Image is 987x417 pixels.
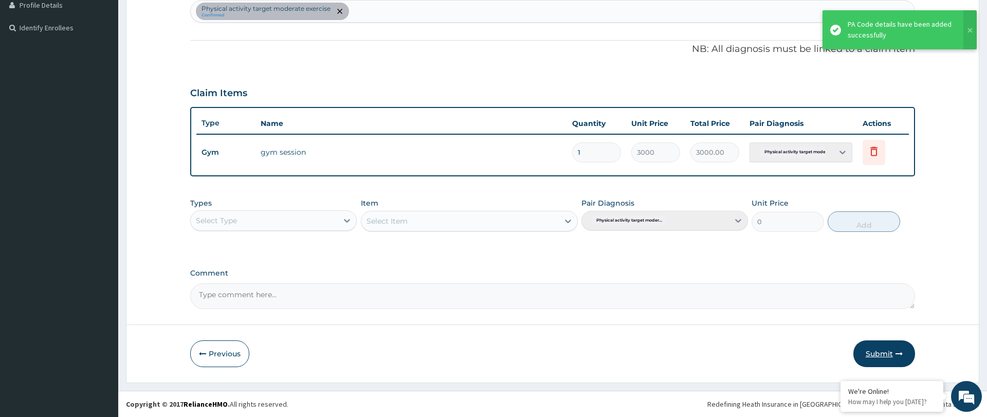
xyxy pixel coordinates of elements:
[361,198,378,208] label: Item
[581,198,634,208] label: Pair Diagnosis
[853,340,915,367] button: Submit
[53,58,173,71] div: Chat with us now
[857,113,909,134] th: Actions
[190,43,915,56] p: NB: All diagnosis must be linked to a claim item
[685,113,744,134] th: Total Price
[744,113,857,134] th: Pair Diagnosis
[19,51,42,77] img: d_794563401_company_1708531726252_794563401
[848,19,954,41] div: PA Code details have been added successfully
[184,400,228,409] a: RelianceHMO
[118,391,987,417] footer: All rights reserved.
[190,340,249,367] button: Previous
[126,400,230,409] strong: Copyright © 2017 .
[255,142,566,162] td: gym session
[848,387,936,396] div: We're Online!
[828,211,900,232] button: Add
[567,113,626,134] th: Quantity
[60,130,142,233] span: We're online!
[190,88,247,99] h3: Claim Items
[626,113,685,134] th: Unit Price
[707,399,979,409] div: Redefining Heath Insurance in [GEOGRAPHIC_DATA] using Telemedicine and Data Science!
[5,281,196,317] textarea: Type your message and hit 'Enter'
[196,143,255,162] td: Gym
[190,199,212,208] label: Types
[190,269,915,278] label: Comment
[169,5,193,30] div: Minimize live chat window
[752,198,789,208] label: Unit Price
[196,114,255,133] th: Type
[255,113,566,134] th: Name
[196,215,237,226] div: Select Type
[848,397,936,406] p: How may I help you today?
